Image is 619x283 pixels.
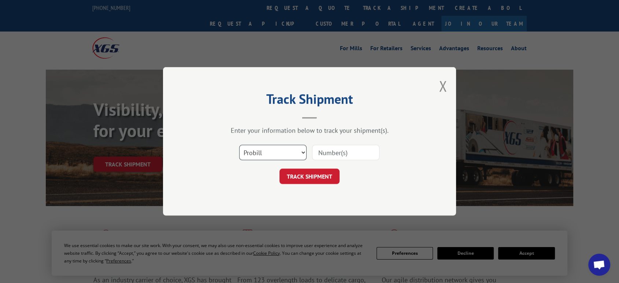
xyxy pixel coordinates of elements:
h2: Track Shipment [200,94,419,108]
div: Enter your information below to track your shipment(s). [200,126,419,135]
button: Close modal [439,76,447,96]
input: Number(s) [312,145,379,161]
div: Open chat [588,254,610,276]
button: TRACK SHIPMENT [279,169,340,184]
